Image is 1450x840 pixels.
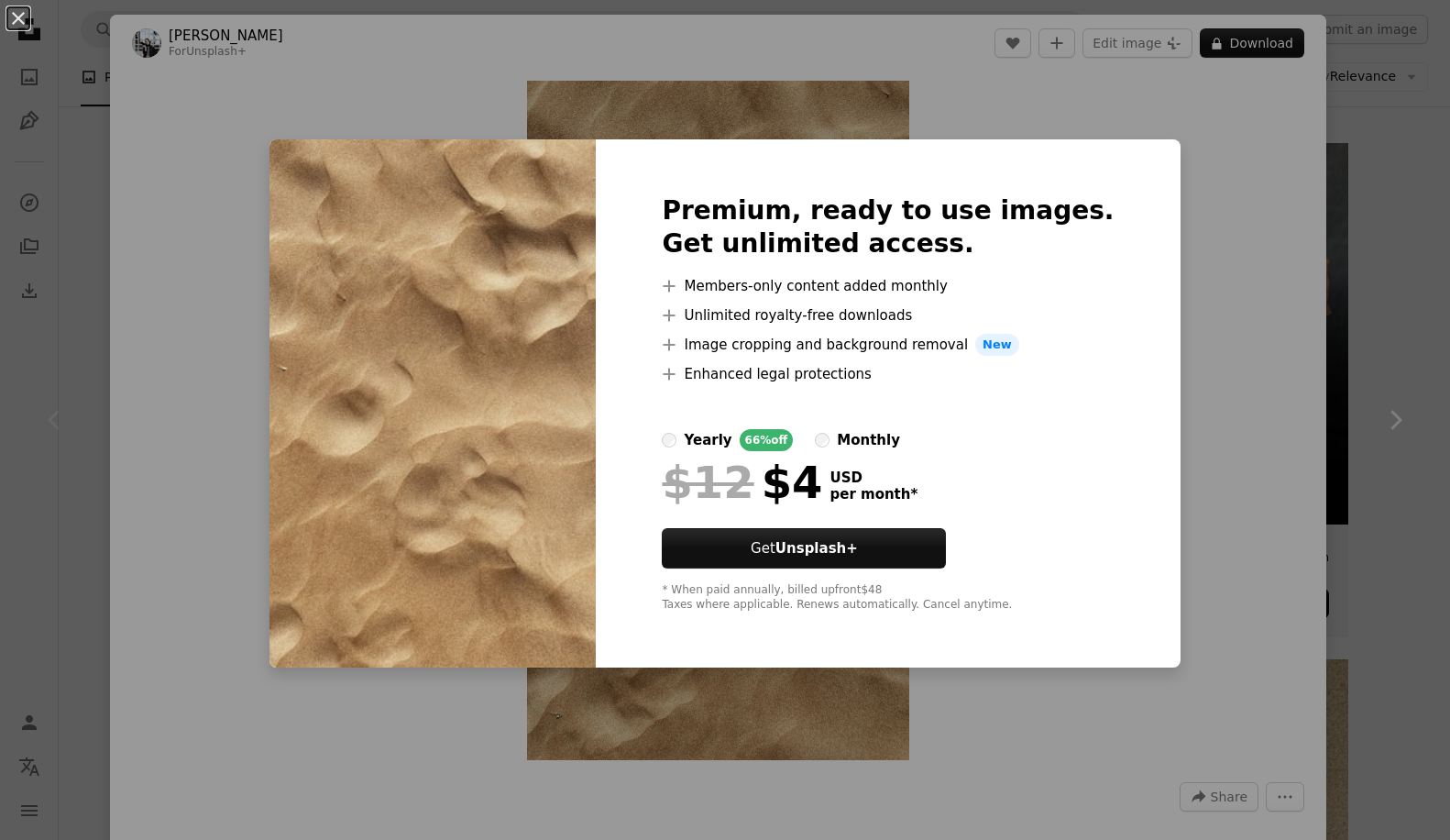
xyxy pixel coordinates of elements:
div: * When paid annually, billed upfront $48 Taxes where applicable. Renews automatically. Cancel any... [662,583,1114,613]
li: Members-only content added monthly [662,275,1114,297]
li: Unlimited royalty-free downloads [662,304,1114,326]
span: $12 [662,459,753,506]
strong: Unsplash+ [775,540,858,557]
span: USD [829,470,917,486]
input: yearly66%off [662,433,676,448]
button: GetUnsplash+ [662,528,946,569]
span: per month * [829,486,917,503]
div: 66% off [740,429,794,451]
div: $4 [662,459,822,506]
div: yearly [684,429,731,451]
input: monthly [815,433,829,448]
li: Enhanced legal protections [662,363,1114,385]
img: premium_photo-1680307335397-d0eba67adcdf [269,139,596,668]
li: Image cropping and background removal [662,334,1114,356]
span: New [975,334,1019,356]
h2: Premium, ready to use images. Get unlimited access. [662,194,1114,260]
div: monthly [837,429,900,451]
